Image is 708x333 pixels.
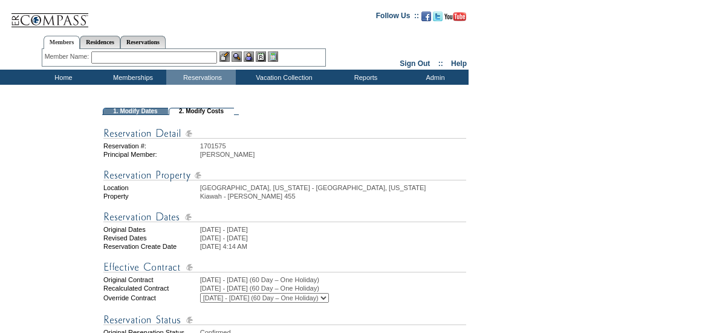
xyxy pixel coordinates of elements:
td: Location [103,184,199,191]
td: Reports [330,70,399,85]
td: Home [27,70,97,85]
td: Follow Us :: [376,10,419,25]
td: [DATE] - [DATE] [200,226,466,233]
img: Impersonate [244,51,254,62]
td: Reservation Create Date [103,243,199,250]
td: Reservation #: [103,142,199,150]
td: 1701575 [200,142,466,150]
img: Compass Home [10,3,89,28]
a: Become our fan on Facebook [421,15,431,22]
a: Reservations [120,36,166,48]
a: Residences [80,36,120,48]
td: 1. Modify Dates [103,108,168,115]
span: :: [438,59,443,68]
td: Property [103,193,199,200]
img: Subscribe to our YouTube Channel [444,12,466,21]
td: [DATE] - [DATE] (60 Day – One Holiday) [200,285,466,292]
img: Follow us on Twitter [433,12,443,21]
td: Original Dates [103,226,199,233]
td: Override Contract [103,293,199,303]
td: 2. Modify Costs [169,108,234,115]
img: b_edit.gif [219,51,230,62]
td: [GEOGRAPHIC_DATA], [US_STATE] - [GEOGRAPHIC_DATA], [US_STATE] [200,184,466,191]
img: View [232,51,242,62]
div: Member Name: [45,51,91,62]
a: Subscribe to our YouTube Channel [444,15,466,22]
td: [DATE] 4:14 AM [200,243,466,250]
td: Admin [399,70,469,85]
img: Reservation Property [103,168,466,183]
td: Recalculated Contract [103,285,199,292]
img: Reservation Dates [103,209,466,225]
td: Memberships [97,70,166,85]
td: Original Contract [103,276,199,283]
td: [DATE] - [DATE] (60 Day – One Holiday) [200,276,466,283]
td: Kiawah - [PERSON_NAME] 455 [200,193,466,200]
a: Sign Out [400,59,430,68]
a: Follow us on Twitter [433,15,443,22]
td: Principal Member: [103,151,199,158]
img: Effective Contract [103,260,466,275]
a: Help [451,59,467,68]
td: Revised Dates [103,234,199,242]
td: [DATE] - [DATE] [200,234,466,242]
img: Reservation Status [103,312,466,328]
img: Reservation Detail [103,126,466,141]
a: Members [44,36,80,49]
img: Reservations [256,51,266,62]
td: Reservations [166,70,236,85]
td: Vacation Collection [236,70,330,85]
img: Become our fan on Facebook [421,12,431,21]
img: b_calculator.gif [268,51,278,62]
td: [PERSON_NAME] [200,151,466,158]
